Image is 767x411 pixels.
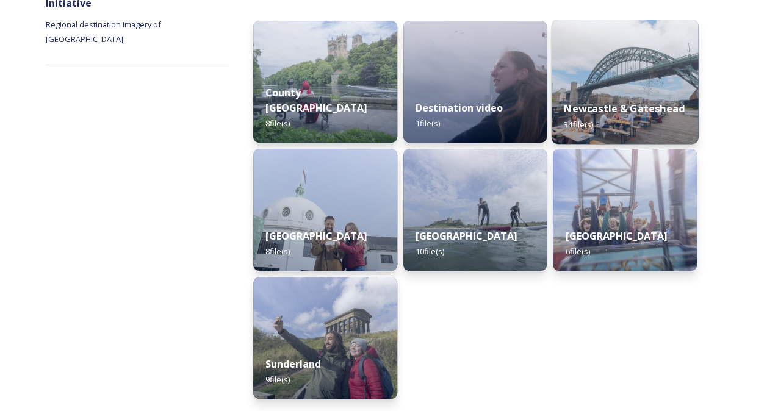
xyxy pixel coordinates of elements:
[564,102,685,115] strong: Newcastle & Gateshead
[416,246,444,257] span: 10 file(s)
[253,149,397,271] img: 4e22b9b8-361e-4db9-808b-1899d8ca9b30.jpg
[416,229,517,243] strong: [GEOGRAPHIC_DATA]
[416,101,503,115] strong: Destination video
[265,118,290,129] span: 8 file(s)
[265,246,290,257] span: 8 file(s)
[564,118,593,129] span: 34 file(s)
[253,277,397,399] img: cae0199f-e5ba-46ab-a02b-46e44e5a981d.jpg
[403,149,547,271] img: 31ee139a-a198-4a65-aff9-cd11b731647f.jpg
[565,229,667,243] strong: [GEOGRAPHIC_DATA]
[46,19,163,45] span: Regional destination imagery of [GEOGRAPHIC_DATA]
[565,246,589,257] span: 6 file(s)
[265,86,367,115] strong: County [GEOGRAPHIC_DATA]
[403,21,547,143] img: 3227c317-50d5-4cba-8cdb-a269709aaf42.jpg
[265,229,367,243] strong: [GEOGRAPHIC_DATA]
[265,357,321,371] strong: Sunderland
[265,374,290,385] span: 9 file(s)
[416,118,440,129] span: 1 file(s)
[253,21,397,143] img: d8d5ffe0-aa30-41af-bd63-47621c4a8ec3.jpg
[552,20,698,144] img: 8a14ef11-9e2a-4679-8877-94d9730b584c.jpg
[553,149,697,271] img: e18e4224-a6a2-483d-abec-deaa72528c7a.jpg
